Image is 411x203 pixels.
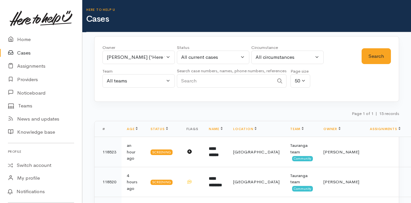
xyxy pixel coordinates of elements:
[95,137,122,167] td: 118523
[177,51,249,64] button: All current cases
[233,179,280,185] span: [GEOGRAPHIC_DATA]
[251,44,324,51] div: Circumstance
[251,51,324,64] button: All circumstances
[352,111,399,116] small: Page 1 of 1 15 records
[122,137,145,167] td: an hour ago
[95,121,122,137] th: #
[8,147,74,156] h6: Profile
[362,48,391,64] button: Search
[181,54,239,61] div: All current cases
[102,74,175,88] button: All teams
[127,127,138,131] a: Age
[375,111,377,116] span: |
[86,8,411,11] h6: Here to help u
[107,77,165,85] div: All teams
[292,156,313,161] span: Community
[233,127,257,131] a: Location
[209,127,223,131] a: Name
[177,68,287,74] small: Search case numbers, names, phone numbers, references
[323,179,359,185] span: [PERSON_NAME]
[290,127,304,131] a: Team
[256,54,314,61] div: All circumstances
[292,186,313,191] span: Community
[290,68,310,75] div: Page size
[151,127,168,131] a: Status
[233,149,280,155] span: [GEOGRAPHIC_DATA]
[181,121,204,137] th: Flags
[102,51,175,64] button: Rachel Proctor ('Here to help u')
[290,74,310,88] button: 50
[102,44,175,51] div: Owner
[323,127,341,131] a: Owner
[95,167,122,197] td: 118520
[323,149,359,155] span: [PERSON_NAME]
[177,74,274,88] input: Search
[295,77,300,85] div: 50
[86,14,411,24] h1: Cases
[177,44,249,51] div: Status
[122,167,145,197] td: 4 hours ago
[102,68,175,75] div: Team
[290,172,313,185] div: Tauranga team
[151,180,173,185] div: Screening
[290,142,313,155] div: Tauranga team
[107,54,165,61] div: [PERSON_NAME] ('Here to help u')
[370,127,400,131] a: Assignments
[151,149,173,155] div: Screening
